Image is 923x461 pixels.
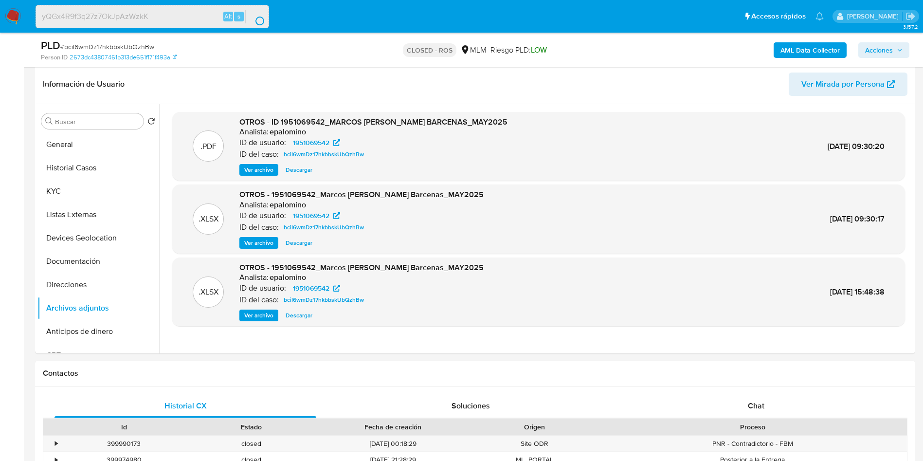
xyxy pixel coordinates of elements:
[239,189,484,200] span: OTROS - 1951069542_Marcos [PERSON_NAME] Barcenas_MAY2025
[239,149,279,159] p: ID del caso:
[70,53,177,62] a: 2673dc43807461b313de651f171f493a
[195,422,308,432] div: Estado
[37,296,159,320] button: Archivos adjuntos
[315,436,471,452] div: [DATE] 00:18:29
[245,10,265,23] button: search-icon
[281,310,317,321] button: Descargar
[270,273,306,282] h6: epalomino
[37,273,159,296] button: Direcciones
[199,287,218,297] p: .XLSX
[239,127,269,137] p: Analista:
[37,226,159,250] button: Devices Geolocation
[37,180,159,203] button: KYC
[815,12,824,20] a: Notificaciones
[60,436,188,452] div: 399990173
[322,422,464,432] div: Fecha de creación
[270,200,306,210] h6: epalomino
[284,221,364,233] span: bciI6wmDz17hkbbskUbQzhBw
[286,311,312,320] span: Descargar
[287,282,346,294] a: 1951069542
[199,214,218,224] p: .XLSX
[847,12,902,21] p: ivonne.perezonofre@mercadolibre.com.mx
[239,222,279,232] p: ID del caso:
[287,137,346,148] a: 1951069542
[830,213,885,224] span: [DATE] 09:30:17
[239,273,269,282] p: Analista:
[239,310,278,321] button: Ver archivo
[41,53,68,62] b: Person ID
[200,141,217,152] p: .PDF
[41,37,60,53] b: PLD
[239,295,279,305] p: ID del caso:
[789,73,907,96] button: Ver Mirada por Persona
[478,422,592,432] div: Origen
[224,12,232,21] span: Alt
[280,221,368,233] a: bciI6wmDz17hkbbskUbQzhBw
[37,250,159,273] button: Documentación
[452,400,490,411] span: Soluciones
[239,138,286,148] p: ID de usuario:
[293,137,329,148] span: 1951069542
[460,45,487,55] div: MLM
[280,148,368,160] a: bciI6wmDz17hkbbskUbQzhBw
[605,422,900,432] div: Proceso
[147,117,155,128] button: Volver al orden por defecto
[287,210,346,221] a: 1951069542
[55,439,57,448] div: •
[270,127,306,137] h6: epalomino
[37,343,159,367] button: CBT
[403,43,456,57] p: CLOSED - ROS
[281,237,317,249] button: Descargar
[37,133,159,156] button: General
[37,203,159,226] button: Listas Externas
[598,436,907,452] div: PNR - Contradictorio - FBM
[45,117,53,125] button: Buscar
[905,11,916,21] a: Salir
[239,164,278,176] button: Ver archivo
[37,156,159,180] button: Historial Casos
[239,283,286,293] p: ID de usuario:
[244,238,273,248] span: Ver archivo
[239,262,484,273] span: OTROS - 1951069542_Marcos [PERSON_NAME] Barcenas_MAY2025
[239,211,286,221] p: ID de usuario:
[830,286,885,297] span: [DATE] 15:48:38
[43,79,125,89] h1: Información de Usuario
[43,369,907,378] h1: Contactos
[531,44,547,55] span: LOW
[780,42,840,58] b: AML Data Collector
[865,42,893,58] span: Acciones
[471,436,598,452] div: Site ODR
[239,200,269,210] p: Analista:
[164,400,207,411] span: Historial CX
[55,117,140,126] input: Buscar
[774,42,847,58] button: AML Data Collector
[293,210,329,221] span: 1951069542
[239,116,507,128] span: OTROS - ID 1951069542_MARCOS [PERSON_NAME] BARCENAS_MAY2025
[286,238,312,248] span: Descargar
[244,311,273,320] span: Ver archivo
[237,12,240,21] span: s
[858,42,909,58] button: Acciones
[281,164,317,176] button: Descargar
[60,42,154,52] span: # bciI6wmDz17hkbbskUbQzhBw
[67,422,181,432] div: Id
[37,320,159,343] button: Anticipos de dinero
[239,237,278,249] button: Ver archivo
[801,73,885,96] span: Ver Mirada por Persona
[828,141,885,152] span: [DATE] 09:30:20
[490,45,547,55] span: Riesgo PLD:
[751,11,806,21] span: Accesos rápidos
[284,148,364,160] span: bciI6wmDz17hkbbskUbQzhBw
[903,23,918,31] span: 3.157.2
[280,294,368,306] a: bciI6wmDz17hkbbskUbQzhBw
[244,165,273,175] span: Ver archivo
[188,436,315,452] div: closed
[748,400,764,411] span: Chat
[286,165,312,175] span: Descargar
[36,10,269,23] input: Buscar usuario o caso...
[293,282,329,294] span: 1951069542
[284,294,364,306] span: bciI6wmDz17hkbbskUbQzhBw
